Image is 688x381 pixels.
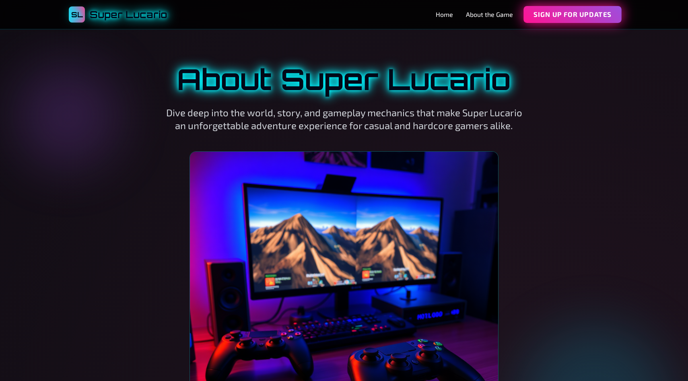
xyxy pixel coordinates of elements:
button: Sign Up for Updates [523,6,622,23]
a: SLSuper Lucario [69,6,167,23]
a: Home [436,10,453,19]
span: Super Lucario [90,8,167,21]
p: Dive deep into the world, story, and gameplay mechanics that make Super Lucario an unforgettable ... [164,106,524,132]
a: About the Game [466,10,513,19]
div: SL [69,6,85,23]
h1: About Super Lucario [164,64,524,93]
